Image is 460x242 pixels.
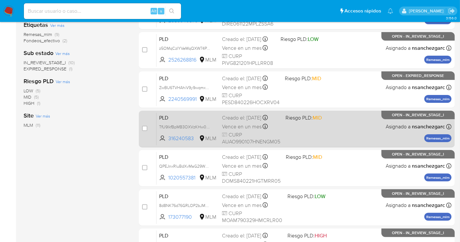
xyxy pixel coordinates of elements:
[24,7,181,15] input: Buscar usuario o caso...
[448,8,455,14] a: Salir
[344,8,381,14] span: Accesos rápidos
[388,8,393,14] a: Notificaciones
[160,8,162,14] span: s
[446,15,457,21] span: 3.156.0
[409,8,446,14] p: nancy.sanchezgarcia@mercadolibre.com.mx
[165,7,178,16] button: search-icon
[151,8,156,14] span: Alt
